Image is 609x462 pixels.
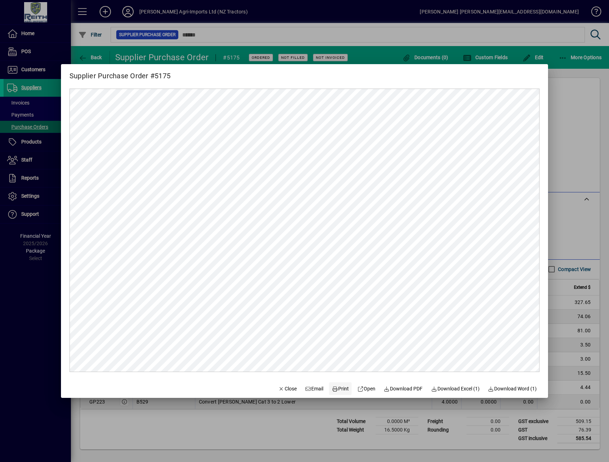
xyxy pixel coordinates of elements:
[61,64,179,81] h2: Supplier Purchase Order #5175
[332,385,349,393] span: Print
[329,382,352,395] button: Print
[357,385,375,393] span: Open
[354,382,378,395] a: Open
[488,385,537,393] span: Download Word (1)
[305,385,324,393] span: Email
[428,382,482,395] button: Download Excel (1)
[278,385,297,393] span: Close
[302,382,326,395] button: Email
[485,382,540,395] button: Download Word (1)
[384,385,423,393] span: Download PDF
[381,382,426,395] a: Download PDF
[431,385,480,393] span: Download Excel (1)
[275,382,300,395] button: Close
